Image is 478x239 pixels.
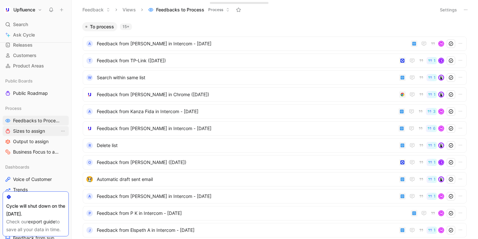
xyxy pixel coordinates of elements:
img: avatar [439,177,443,182]
span: Search within same list [97,74,397,82]
span: Feedback from [PERSON_NAME] in Intercom - [DATE] [97,40,408,48]
a: Public Roadmap [3,88,69,98]
span: Output to assign [13,138,49,145]
button: 1 [427,74,437,81]
span: Feedback from [PERSON_NAME] in Intercom - [DATE] [97,192,397,200]
a: OFeedback from [PERSON_NAME] ([DATE])1S [83,155,467,170]
span: Feedback from P K in Intercom - [DATE] [97,209,408,217]
span: Trends [13,187,28,193]
a: logoFeedback from [PERSON_NAME] in Intercom - [DATE]6M [83,121,467,136]
a: RDelete list1avatar [83,138,467,153]
button: 1 [427,142,437,149]
a: logoAutomatic draft sent email1avatar [83,172,467,187]
div: 15+ [120,23,132,30]
a: Releases [3,40,69,50]
a: Feedbacks to Process [3,116,69,126]
a: AFeedback from [PERSON_NAME] in Intercom - [DATE]M [83,37,467,51]
span: Feedback from [PERSON_NAME] in Chrome ([DATE]) [97,91,397,98]
span: Releases [13,42,33,48]
img: logo [86,176,93,183]
span: Dashboards [5,164,29,170]
span: Search [13,21,28,28]
img: avatar [439,143,443,148]
span: Feedback from Kanza Fida in Intercom - [DATE] [97,108,396,115]
button: Feedbacks to ProcessProcess [145,5,233,15]
a: export guide [28,219,55,224]
button: To process [82,22,117,31]
span: Public Roadmap [13,90,48,97]
button: Settings [437,5,460,14]
button: Feedback [80,5,113,15]
button: 1 [427,91,437,98]
div: M [439,228,443,232]
div: Cycle will shut down on the [DATE]. [6,202,65,218]
span: To process [90,23,114,30]
span: 1 [434,177,436,181]
div: M [439,126,443,131]
span: Product Areas [13,63,44,69]
img: logo [86,91,93,98]
span: Feedback from TP-Link ([DATE]) [97,57,397,65]
span: 1 [434,228,436,232]
a: Sizes to assignView actions [3,126,69,136]
img: Upfluence [4,7,11,13]
span: 1 [434,160,436,164]
a: TFeedback from TP-Link ([DATE])1S [83,53,467,68]
span: 1 [434,194,436,198]
h1: Upfluence [13,7,35,13]
a: logoFeedback from [PERSON_NAME] in Chrome ([DATE])1avatar [83,87,467,102]
button: View actions [60,128,66,134]
span: Feedback from [PERSON_NAME] in Intercom - [DATE] [97,125,396,132]
a: JFeedback from Elspeth A in Intercom - [DATE]1M [83,223,467,237]
a: Product Areas [3,61,69,71]
div: S [439,58,443,63]
div: A [86,40,93,47]
span: 1 [434,59,436,63]
div: Public BoardsPublic Roadmap [3,76,69,98]
button: 1 [427,176,437,183]
span: 6 [433,127,436,130]
span: Business Focus to assign [13,149,60,155]
div: ProcessFeedbacks to ProcessSizes to assignView actionsOutput to assignBusiness Focus to assign [3,103,69,157]
span: 1 [434,143,436,147]
span: Feedbacks to Process [156,7,204,13]
img: avatar [439,75,443,80]
a: AFeedback from Kanza Fida in Intercom - [DATE]3M [83,104,467,119]
img: avatar [439,92,443,97]
span: Customers [13,52,36,59]
span: Delete list [97,142,397,149]
div: Check our to save all your data in time. [6,218,65,233]
div: P [86,210,93,217]
a: Ask Cycle [3,30,69,40]
a: Customers [3,51,69,60]
span: 1 [434,93,436,97]
div: Dashboards [3,162,69,172]
span: Feedback from [PERSON_NAME] ([DATE]) [97,158,397,166]
button: UpfluenceUpfluence [3,5,44,14]
button: 1 [427,159,437,166]
a: aFeedback from [PERSON_NAME] in Intercom - [DATE]1M [83,189,467,203]
span: 1 [434,76,436,80]
span: Public Boards [5,78,33,84]
div: J [86,227,93,233]
img: logo [86,125,93,132]
div: M [439,194,443,199]
button: 1 [427,193,437,200]
div: S [439,160,443,165]
button: 1 [427,227,437,234]
a: Business Focus to assign [3,147,69,157]
div: A [86,108,93,115]
div: a [86,193,93,200]
div: Search [3,20,69,29]
button: 6 [426,125,437,132]
div: M [439,41,443,46]
span: Feedbacks to Process [13,117,60,124]
div: M [439,109,443,114]
button: Views [120,5,139,15]
div: R [86,142,93,149]
span: 3 [433,110,436,113]
button: 1 [427,57,437,64]
a: PFeedback from P K in Intercom - [DATE]M [83,206,467,220]
div: DashboardsVoice of CustomerTrends [3,162,69,195]
div: O [86,159,93,166]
